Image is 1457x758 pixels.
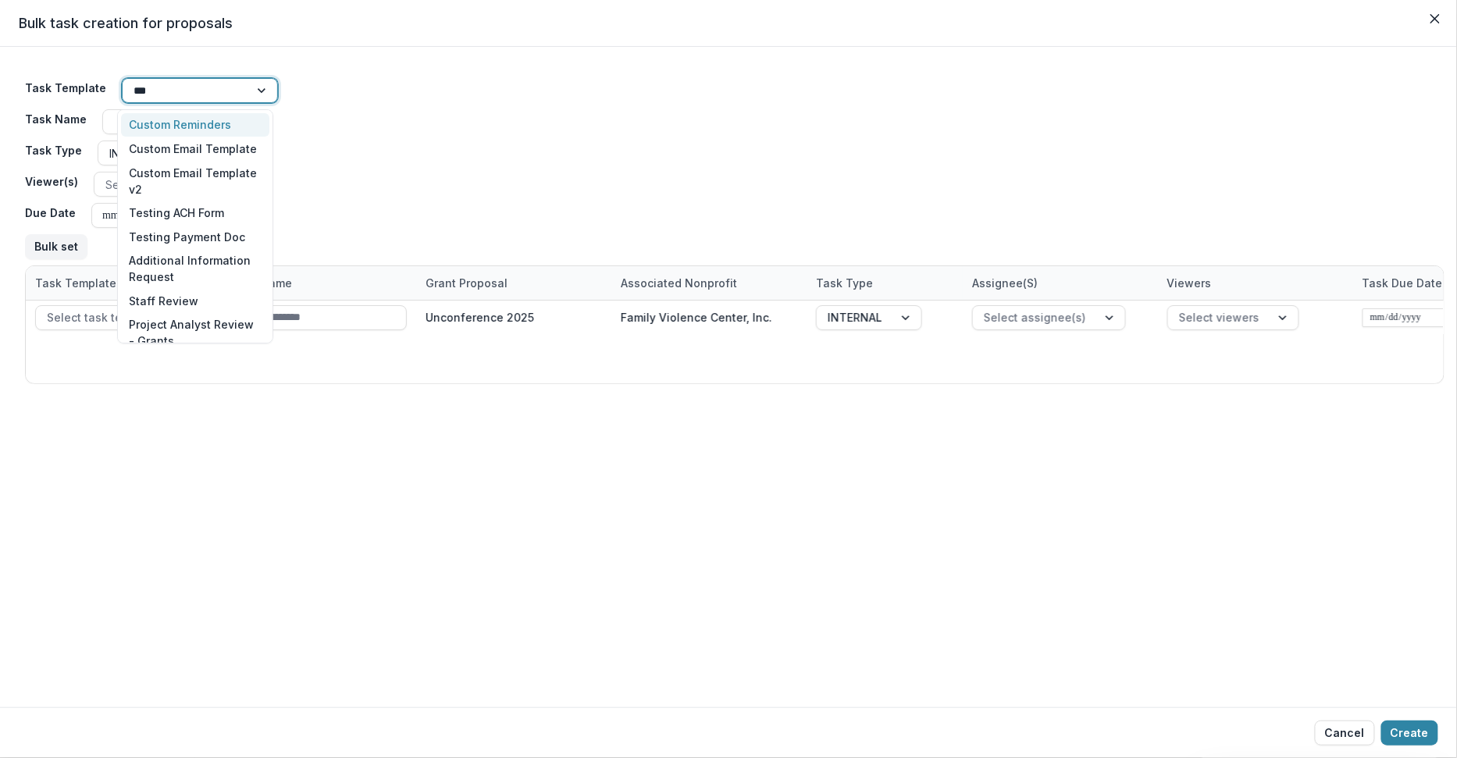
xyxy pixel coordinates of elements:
div: Associated Nonprofit [611,266,807,300]
div: Grant Proposal [416,275,517,291]
div: Task Type [807,275,882,291]
label: Task Name [25,111,87,127]
div: Task Template [26,266,221,300]
div: Family Violence Center, Inc. [621,309,772,326]
div: Unconference 2025 [426,309,534,326]
div: Viewers [1158,266,1353,300]
div: Testing Payment Doc [121,225,269,249]
button: Create [1381,721,1438,746]
div: Custom Email Template v2 [121,161,269,201]
button: Cancel [1315,721,1375,746]
div: Task Due Date [1353,275,1452,291]
div: Associated Nonprofit [611,275,746,291]
div: Additional Information Request [121,249,269,290]
div: Assignee(s) [963,275,1047,291]
label: Viewer(s) [25,173,78,190]
div: Task Name [221,266,416,300]
div: Grant Proposal [416,266,611,300]
div: Assignee(s) [963,266,1158,300]
div: Task Type [807,266,963,300]
button: Bulk set [25,234,87,259]
div: Task Template [26,275,126,291]
div: Viewers [1158,275,1221,291]
div: Staff Review [121,289,269,313]
div: Testing ACH Form [121,201,269,225]
label: Due Date [25,205,76,221]
div: Custom Email Template [121,137,269,161]
button: Close [1423,6,1448,31]
label: Task Type [25,142,82,158]
label: Task Template [25,80,106,96]
div: Project Analyst Review - Grants [121,313,269,354]
div: Custom Reminders [121,113,269,137]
